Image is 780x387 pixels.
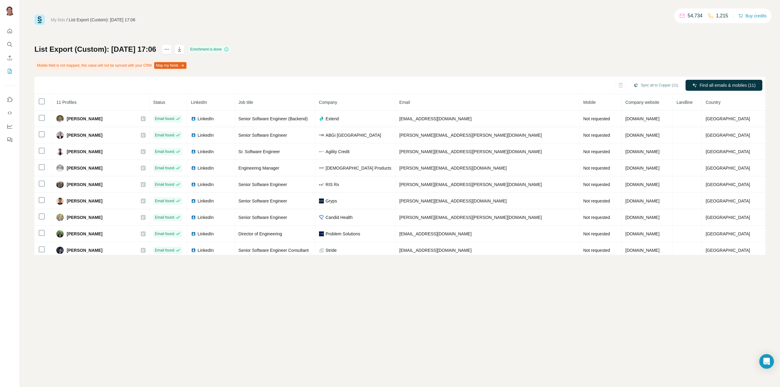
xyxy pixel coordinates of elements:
[198,116,214,122] span: LinkedIn
[155,182,174,187] span: Email found
[399,166,507,171] span: [PERSON_NAME][EMAIL_ADDRESS][DOMAIN_NAME]
[706,100,721,105] span: Country
[56,230,64,237] img: Avatar
[239,248,309,253] span: Senior Software Engineer Consultant
[626,133,660,138] span: [DOMAIN_NAME]
[626,100,659,105] span: Company website
[154,62,186,69] button: Map my fields
[319,215,324,220] img: company-logo
[239,100,253,105] span: Job title
[155,149,174,154] span: Email found
[583,199,610,203] span: Not requested
[67,149,102,155] span: [PERSON_NAME]
[162,44,172,54] button: actions
[399,199,507,203] span: [PERSON_NAME][EMAIL_ADDRESS][DOMAIN_NAME]
[686,80,762,91] button: Find all emails & mobiles (11)
[155,215,174,220] span: Email found
[5,134,15,145] button: Feedback
[198,165,214,171] span: LinkedIn
[5,26,15,37] button: Quick start
[51,17,65,22] a: My lists
[191,199,196,203] img: LinkedIn logo
[155,165,174,171] span: Email found
[69,17,135,23] div: List Export (Custom): [DATE] 17:06
[583,116,610,121] span: Not requested
[34,60,188,71] div: Mobile field is not mapped, this value will not be synced with your CRM
[626,182,660,187] span: [DOMAIN_NAME]
[56,100,76,105] span: 11 Profiles
[67,116,102,122] span: [PERSON_NAME]
[5,52,15,63] button: Enrich CSV
[198,198,214,204] span: LinkedIn
[326,198,337,204] span: Gryps
[716,12,728,19] p: 1,215
[155,231,174,237] span: Email found
[239,133,287,138] span: Senior Software Engineer
[706,231,750,236] span: [GEOGRAPHIC_DATA]
[583,248,610,253] span: Not requested
[34,15,45,25] img: Surfe Logo
[583,100,596,105] span: Mobile
[191,100,207,105] span: LinkedIn
[191,133,196,138] img: LinkedIn logo
[239,116,308,121] span: Senior Software Engineer (Backend)
[155,116,174,121] span: Email found
[56,164,64,172] img: Avatar
[706,182,750,187] span: [GEOGRAPHIC_DATA]
[189,46,231,53] div: Enrichment is done
[326,247,337,253] span: Stride
[326,214,353,220] span: Candid Health
[319,231,324,236] img: company-logo
[56,214,64,221] img: Avatar
[583,182,610,187] span: Not requested
[56,132,64,139] img: Avatar
[326,132,381,138] span: ABGi [GEOGRAPHIC_DATA]
[626,166,660,171] span: [DOMAIN_NAME]
[626,149,660,154] span: [DOMAIN_NAME]
[326,149,350,155] span: Agility Credit
[759,354,774,369] div: Open Intercom Messenger
[191,116,196,121] img: LinkedIn logo
[706,248,750,253] span: [GEOGRAPHIC_DATA]
[583,215,610,220] span: Not requested
[319,199,324,203] img: company-logo
[319,100,337,105] span: Company
[583,133,610,138] span: Not requested
[706,199,750,203] span: [GEOGRAPHIC_DATA]
[34,44,156,54] h1: List Export (Custom): [DATE] 17:06
[319,182,324,187] img: company-logo
[67,214,102,220] span: [PERSON_NAME]
[191,166,196,171] img: LinkedIn logo
[626,199,660,203] span: [DOMAIN_NAME]
[700,82,756,88] span: Find all emails & mobiles (11)
[239,166,279,171] span: Engineering Manager
[399,116,472,121] span: [EMAIL_ADDRESS][DOMAIN_NAME]
[706,133,750,138] span: [GEOGRAPHIC_DATA]
[198,231,214,237] span: LinkedIn
[5,107,15,118] button: Use Surfe API
[399,215,542,220] span: [PERSON_NAME][EMAIL_ADDRESS][PERSON_NAME][DOMAIN_NAME]
[319,133,324,138] img: company-logo
[326,165,392,171] span: [DEMOGRAPHIC_DATA] Products
[66,17,68,23] li: /
[326,181,339,188] span: RIS Rx
[191,248,196,253] img: LinkedIn logo
[239,199,287,203] span: Senior Software Engineer
[326,116,339,122] span: Extend
[67,181,102,188] span: [PERSON_NAME]
[706,166,750,171] span: [GEOGRAPHIC_DATA]
[706,116,750,121] span: [GEOGRAPHIC_DATA]
[67,165,102,171] span: [PERSON_NAME]
[626,116,660,121] span: [DOMAIN_NAME]
[676,100,693,105] span: Landline
[67,198,102,204] span: [PERSON_NAME]
[198,132,214,138] span: LinkedIn
[155,198,174,204] span: Email found
[399,149,542,154] span: [PERSON_NAME][EMAIL_ADDRESS][PERSON_NAME][DOMAIN_NAME]
[5,121,15,132] button: Dashboard
[706,215,750,220] span: [GEOGRAPHIC_DATA]
[319,151,324,152] img: company-logo
[191,149,196,154] img: LinkedIn logo
[191,231,196,236] img: LinkedIn logo
[399,182,542,187] span: [PERSON_NAME][EMAIL_ADDRESS][PERSON_NAME][DOMAIN_NAME]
